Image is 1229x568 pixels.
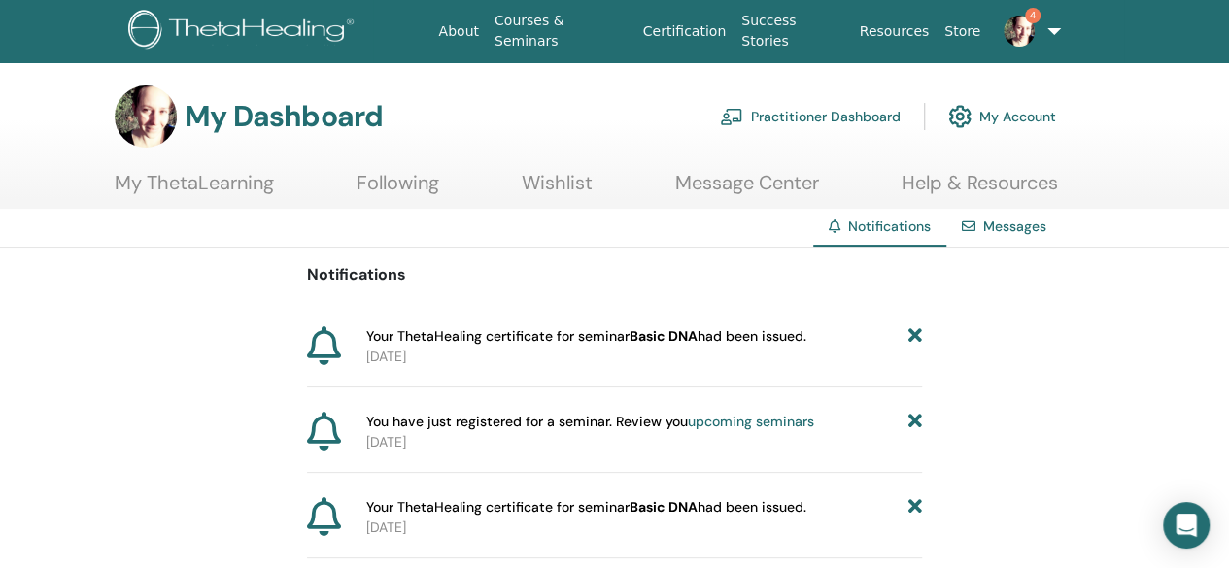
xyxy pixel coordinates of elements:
[720,95,901,138] a: Practitioner Dashboard
[635,14,734,50] a: Certification
[948,95,1056,138] a: My Account
[115,171,274,209] a: My ThetaLearning
[522,171,593,209] a: Wishlist
[720,108,743,125] img: chalkboard-teacher.svg
[307,263,922,286] p: Notifications
[1163,502,1210,549] div: Open Intercom Messenger
[1025,8,1041,23] span: 4
[366,497,806,518] span: Your ThetaHealing certificate for seminar had been issued.
[734,3,851,59] a: Success Stories
[366,518,922,538] p: [DATE]
[983,217,1046,235] a: Messages
[128,10,360,53] img: logo.png
[630,327,698,345] b: Basic DNA
[688,413,814,430] a: upcoming seminars
[848,217,931,235] span: Notifications
[948,100,972,133] img: cog.svg
[366,412,814,432] span: You have just registered for a seminar. Review you
[185,99,383,134] h3: My Dashboard
[115,85,177,148] img: default.jpg
[366,347,922,367] p: [DATE]
[431,14,487,50] a: About
[902,171,1058,209] a: Help & Resources
[366,326,806,347] span: Your ThetaHealing certificate for seminar had been issued.
[630,498,698,516] b: Basic DNA
[937,14,988,50] a: Store
[852,14,938,50] a: Resources
[1004,16,1035,47] img: default.jpg
[366,432,922,452] p: [DATE]
[675,171,819,209] a: Message Center
[487,3,635,59] a: Courses & Seminars
[357,171,439,209] a: Following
